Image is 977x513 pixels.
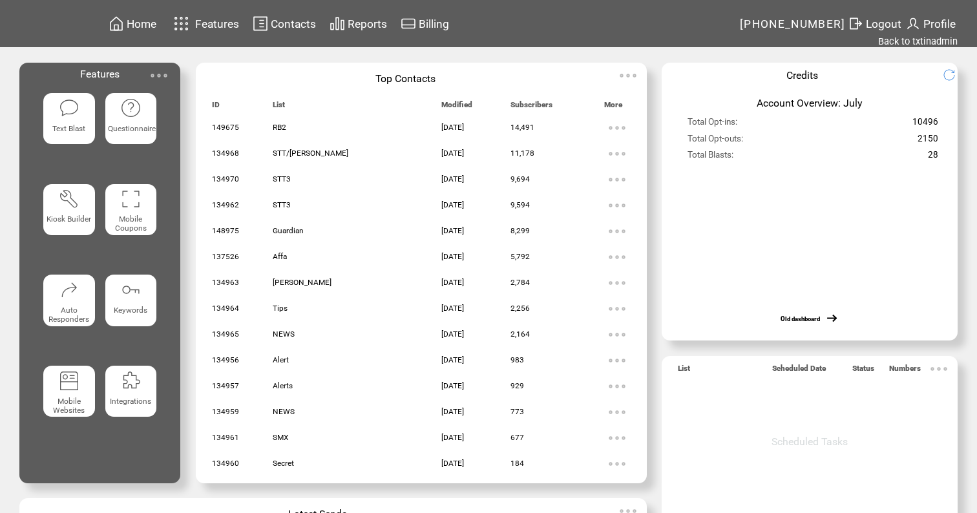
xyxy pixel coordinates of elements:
[441,355,464,364] span: [DATE]
[212,100,220,115] span: ID
[330,16,345,32] img: chart.svg
[146,63,172,89] img: ellypsis.svg
[212,252,239,261] span: 137526
[688,133,743,149] span: Total Opt-outs:
[604,193,630,218] img: ellypsis.svg
[212,304,239,313] span: 134964
[120,370,142,392] img: integrations.svg
[772,435,848,448] span: Scheduled Tasks
[604,296,630,322] img: ellypsis.svg
[273,355,289,364] span: Alert
[848,16,863,32] img: exit.svg
[273,278,331,287] span: [PERSON_NAME]
[120,189,142,210] img: coupons.svg
[846,14,903,34] a: Logout
[120,279,142,300] img: keywords.svg
[688,116,737,132] span: Total Opt-ins:
[510,278,530,287] span: 2,784
[273,381,293,390] span: Alerts
[273,226,304,235] span: Guardian
[59,189,80,210] img: tool%201.svg
[772,364,826,379] span: Scheduled Date
[510,381,524,390] span: 929
[905,16,921,32] img: profile.svg
[604,167,630,193] img: ellypsis.svg
[604,100,622,115] span: More
[212,278,239,287] span: 134963
[212,149,239,158] span: 134968
[80,68,120,80] span: Features
[120,98,142,119] img: questionnaire.svg
[604,348,630,373] img: ellypsis.svg
[212,226,239,235] span: 148975
[441,226,464,235] span: [DATE]
[105,184,156,265] a: Mobile Coupons
[441,252,464,261] span: [DATE]
[878,36,958,47] a: Back to txtinadmin
[510,100,552,115] span: Subscribers
[786,69,818,81] span: Credits
[604,141,630,167] img: ellypsis.svg
[273,433,288,442] span: SMX
[273,100,285,115] span: List
[510,123,534,132] span: 14,491
[441,459,464,468] span: [DATE]
[212,459,239,468] span: 134960
[923,17,956,30] span: Profile
[604,399,630,425] img: ellypsis.svg
[59,370,80,392] img: mobile-websites.svg
[127,17,156,30] span: Home
[273,330,295,339] span: NEWS
[604,218,630,244] img: ellypsis.svg
[114,306,147,315] span: Keywords
[273,407,295,416] span: NEWS
[889,364,921,379] span: Numbers
[678,364,690,379] span: List
[212,355,239,364] span: 134956
[441,330,464,339] span: [DATE]
[401,16,416,32] img: creidtcard.svg
[43,93,94,174] a: Text Blast
[273,174,291,183] span: STT3
[510,174,530,183] span: 9,694
[273,200,291,209] span: STT3
[195,17,239,30] span: Features
[510,407,524,416] span: 773
[510,226,530,235] span: 8,299
[604,244,630,270] img: ellypsis.svg
[59,279,80,300] img: auto-responders.svg
[510,459,524,468] span: 184
[510,304,530,313] span: 2,256
[273,304,288,313] span: Tips
[212,174,239,183] span: 134970
[273,459,294,468] span: Secret
[510,330,530,339] span: 2,164
[441,100,472,115] span: Modified
[604,451,630,477] img: ellypsis.svg
[109,16,124,32] img: home.svg
[375,72,436,85] span: Top Contacts
[110,397,151,406] span: Integrations
[108,124,156,133] span: Questionnaire
[212,330,239,339] span: 134965
[399,14,451,34] a: Billing
[273,252,287,261] span: Affa
[510,200,530,209] span: 9,594
[510,433,524,442] span: 677
[441,123,464,132] span: [DATE]
[273,149,348,158] span: STT/[PERSON_NAME]
[441,174,464,183] span: [DATE]
[105,366,156,446] a: Integrations
[212,381,239,390] span: 134957
[419,17,449,30] span: Billing
[212,407,239,416] span: 134959
[328,14,389,34] a: Reports
[251,14,318,34] a: Contacts
[604,425,630,451] img: ellypsis.svg
[441,433,464,442] span: [DATE]
[43,184,94,265] a: Kiosk Builder
[52,124,85,133] span: Text Blast
[604,322,630,348] img: ellypsis.svg
[510,252,530,261] span: 5,792
[615,63,641,89] img: ellypsis.svg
